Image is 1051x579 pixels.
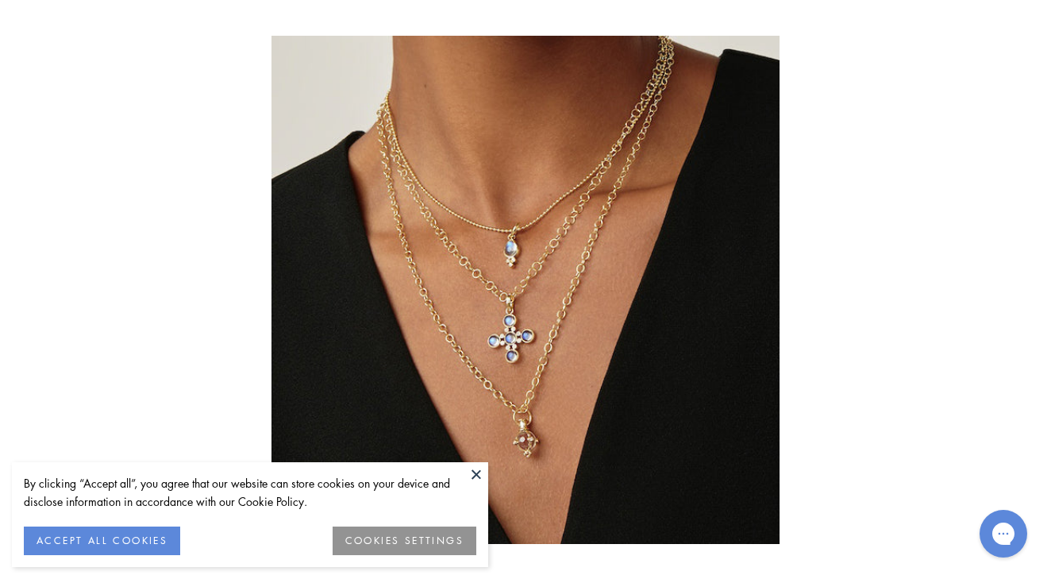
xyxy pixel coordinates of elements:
[24,474,476,511] div: By clicking “Accept all”, you agree that our website can store cookies on your device and disclos...
[271,36,780,544] img: ScreenShot2020-10-02at11.25.47AM_ae61f073-bd5a-4226-8d79-96ab963760a6_600x.jpg
[972,504,1035,563] iframe: Gorgias live chat messenger
[24,527,180,555] button: ACCEPT ALL COOKIES
[333,527,476,555] button: COOKIES SETTINGS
